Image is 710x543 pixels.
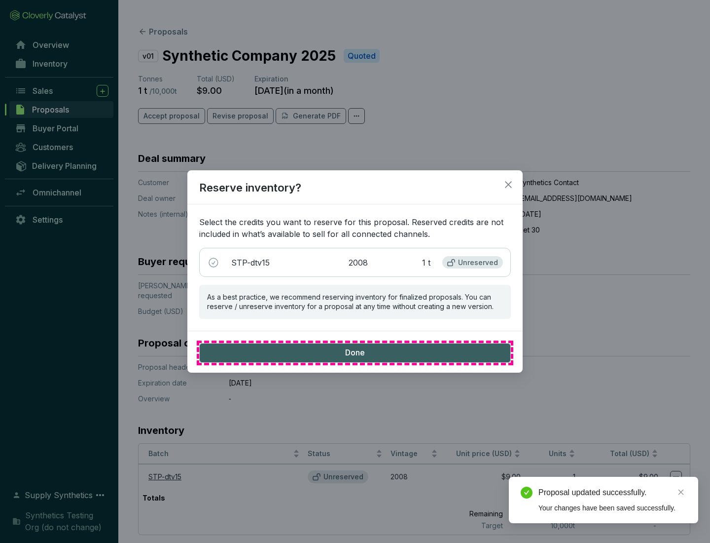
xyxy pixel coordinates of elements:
[207,293,503,310] p: As a best practice, we recommend reserving inventory for finalized proposals. You can reserve / u...
[500,180,516,189] span: Close
[382,257,430,269] p: 1 t
[199,248,511,277] div: STP-dtv1520081 tUnreserved
[538,487,686,499] div: Proposal updated successfully.
[187,180,523,204] h2: Reserve inventory?
[538,503,686,513] div: Your changes have been saved successfully.
[199,343,511,363] button: Done
[345,348,365,358] span: Done
[504,180,513,189] span: close
[458,258,498,267] p: Unreserved
[231,257,337,269] p: STP-dtv15
[675,487,686,498] a: Close
[349,257,370,269] p: 2008
[199,216,511,240] p: Select the credits you want to reserve for this proposal. Reserved credits are not included in wh...
[500,177,516,193] button: Close
[677,489,684,496] span: close
[521,487,532,499] span: check-circle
